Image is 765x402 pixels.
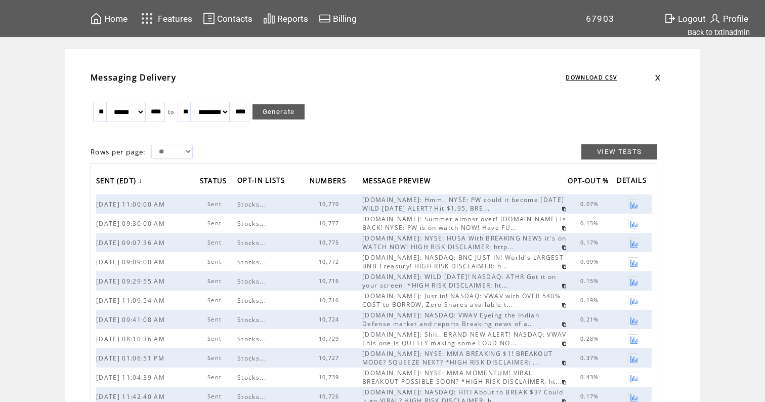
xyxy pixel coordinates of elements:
a: DOWNLOAD CSV [566,74,617,81]
span: 10,726 [319,393,342,400]
span: [DOMAIN_NAME]: Summer almost over! [DOMAIN_NAME] is BACK! NYSE: PW is on watch NOW! Have FU... [362,215,566,232]
img: contacts.svg [203,12,215,25]
span: [DATE] 08:10:36 AM [96,335,167,343]
span: [DOMAIN_NAME]: NYSE: MMA BREAKING $1! BREAKOUT MODE? SQUEEZE NEXT? *HIGH RISK DISCLAIMER: ... [362,349,552,367]
span: [DATE] 11:00:00 AM [96,200,167,209]
img: exit.svg [664,12,676,25]
span: 10,770 [319,200,342,208]
span: [DOMAIN_NAME]: NYSE: HUSA With BREAKING NEWS it's on WATCH NOW! HIGH RISK DISCLAIMER: http... [362,234,566,251]
a: Generate [252,104,305,119]
span: Sent [207,316,224,323]
span: [DOMAIN_NAME]: Hmm.. NYSE: PW could it become [DATE] WILD [DATE] ALERT? Hit $1.95, BRE... [362,195,564,213]
a: Reports [262,11,310,26]
span: [DATE] 09:29:55 AM [96,277,167,286]
span: 10,775 [319,239,342,246]
span: Sent [207,258,224,265]
span: [DOMAIN_NAME]: WILD [DATE]! NASDAQ: ATHR Get it on your screen! *HIGH RISK DISCLAIMER: ht... [362,272,557,290]
span: 0.07% [580,200,602,208]
span: SENT (EDT) [96,174,139,190]
span: to [168,108,175,115]
span: 0.17% [580,239,602,246]
span: Profile [723,14,748,24]
span: 10,716 [319,277,342,285]
span: MESSAGE PREVIEW [362,174,433,190]
span: 10,772 [319,258,342,265]
span: Stocks... [237,373,269,382]
span: Stocks... [237,335,269,343]
span: [DOMAIN_NAME]: Shh.. BRAND NEW ALERT! NASDAQ: VWAV This one is QUETLY making some LOUD NO... [362,330,567,347]
span: Reports [277,14,308,24]
span: Stocks... [237,258,269,266]
span: [DOMAIN_NAME]: NYSE: MMA MOMENTUM! VIRAL BREAKOUT POSSIBLE SOON? *HIGH RISK DISCLAIMER: ht... [362,369,565,386]
span: Sent [207,354,224,361]
span: 10,739 [319,374,342,381]
span: Stocks... [237,354,269,363]
span: [DATE] 11:04:39 AM [96,373,167,382]
span: NUMBERS [310,174,349,190]
span: Home [104,14,127,24]
span: [DATE] 11:09:54 AM [96,296,167,305]
span: Sent [207,393,224,400]
span: 67903 [586,14,615,24]
span: 0.09% [580,258,602,265]
span: Sent [207,374,224,381]
span: 0.15% [580,277,602,285]
span: [DATE] 09:41:08 AM [96,315,167,324]
span: [DATE] 09:30:00 AM [96,219,167,228]
span: OPT-IN LISTS [237,173,287,190]
a: NUMBERS [310,173,351,190]
a: SENT (EDT)↓ [96,173,145,190]
a: Back to txtinadmin [688,28,750,37]
span: 10,724 [319,316,342,323]
span: [DOMAIN_NAME]: NASDAQ: BNC JUST IN! World's LARGEST BNB Treasury! HIGH RISK DISCLAIMER: h... [362,253,564,270]
a: Logout [662,11,707,26]
img: profile.svg [709,12,721,25]
span: [DATE] 09:09:00 AM [96,258,167,266]
span: DETAILS [617,173,649,190]
span: Messaging Delivery [91,72,176,83]
a: Profile [707,11,750,26]
a: Features [137,9,194,28]
img: creidtcard.svg [319,12,331,25]
span: Stocks... [237,238,269,247]
span: 10,729 [319,335,342,342]
span: Stocks... [237,277,269,286]
span: Sent [207,277,224,285]
span: [DATE] 09:07:36 AM [96,238,167,247]
span: 10,716 [319,297,342,304]
span: 0.15% [580,220,602,227]
span: [DOMAIN_NAME]: Just in! NASDAQ: VWAV with OVER 540% COST to BORROW, Zero Shares available t... [362,292,561,309]
span: Stocks... [237,219,269,228]
span: Sent [207,335,224,342]
a: Contacts [201,11,254,26]
span: 0.21% [580,316,602,323]
span: Stocks... [237,315,269,324]
a: MESSAGE PREVIEW [362,173,436,190]
span: Sent [207,220,224,227]
span: Stocks... [237,392,269,401]
span: [DATE] 01:06:51 PM [96,354,167,363]
span: 0.28% [580,335,602,342]
a: Billing [317,11,358,26]
a: OPT-OUT % [568,173,614,190]
span: Stocks... [237,200,269,209]
span: [DATE] 11:42:40 AM [96,392,167,401]
a: Home [89,11,129,26]
span: Logout [678,14,706,24]
span: Billing [333,14,357,24]
span: 0.37% [580,354,602,361]
span: Sent [207,200,224,208]
img: features.svg [138,10,156,27]
span: Rows per page: [91,147,146,156]
span: Sent [207,297,224,304]
span: Stocks... [237,296,269,305]
span: Features [158,14,192,24]
span: Contacts [217,14,252,24]
span: Sent [207,239,224,246]
span: 10,777 [319,220,342,227]
span: OPT-OUT % [568,174,612,190]
span: STATUS [200,174,230,190]
span: 0.17% [580,393,602,400]
img: home.svg [90,12,102,25]
img: chart.svg [263,12,275,25]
